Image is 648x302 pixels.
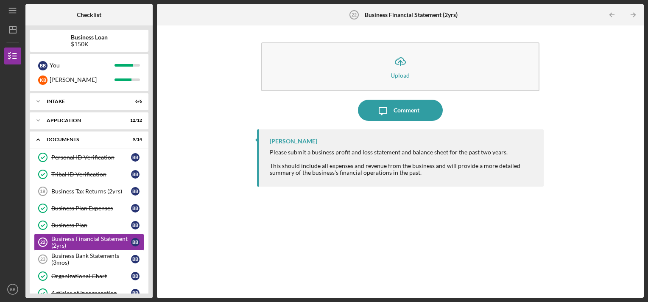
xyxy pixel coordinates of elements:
div: B B [131,170,140,179]
text: BB [10,287,16,292]
button: Comment [358,100,443,121]
div: This should include all expenses and revenue from the business and will provide a more detailed s... [270,162,536,176]
div: Business Tax Returns (2yrs) [51,188,131,195]
div: Personal ID Verification [51,154,131,161]
div: [PERSON_NAME] [270,138,317,145]
a: Articles of IncorporationBB [34,285,144,302]
b: Business Financial Statement (2yrs) [365,11,458,18]
div: Business Financial Statement (2yrs) [51,235,131,249]
div: B B [131,272,140,280]
div: Business Bank Statements (3mos) [51,252,131,266]
div: Articles of Incorporation [51,290,131,296]
tspan: 22 [40,240,45,245]
a: 22Business Financial Statement (2yrs)BB [34,234,144,251]
div: Business Plan Expenses [51,205,131,212]
div: Documents [47,137,121,142]
tspan: 23 [40,257,45,262]
div: $150K [71,41,108,48]
div: You [50,58,115,73]
b: Checklist [77,11,101,18]
div: 12 / 12 [127,118,142,123]
tspan: 19 [40,189,45,194]
div: B B [131,255,140,263]
div: [PERSON_NAME] [50,73,115,87]
div: B B [131,289,140,297]
div: B B [38,61,47,70]
div: B B [131,221,140,229]
a: Personal ID VerificationBB [34,149,144,166]
div: 9 / 14 [127,137,142,142]
div: Comment [394,100,419,121]
b: Business Loan [71,34,108,41]
button: Upload [261,42,540,91]
div: B B [131,238,140,246]
a: 19Business Tax Returns (2yrs)BB [34,183,144,200]
div: Business Plan [51,222,131,229]
div: Tribal ID Verification [51,171,131,178]
div: B B [131,153,140,162]
tspan: 22 [351,12,356,17]
a: Tribal ID VerificationBB [34,166,144,183]
button: BB [4,281,21,298]
div: Application [47,118,121,123]
div: 6 / 6 [127,99,142,104]
a: Business PlanBB [34,217,144,234]
div: Organizational Chart [51,273,131,280]
div: K B [38,75,47,85]
div: B B [131,204,140,213]
a: Organizational ChartBB [34,268,144,285]
div: B B [131,187,140,196]
div: Upload [391,72,410,78]
div: Please submit a business profit and loss statement and balance sheet for the past two years. [270,149,536,156]
div: Intake [47,99,121,104]
a: 23Business Bank Statements (3mos)BB [34,251,144,268]
a: Business Plan ExpensesBB [34,200,144,217]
